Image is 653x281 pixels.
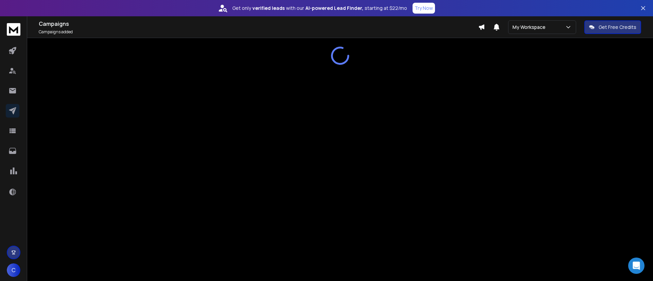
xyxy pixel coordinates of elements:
[7,23,20,36] img: logo
[305,5,363,12] strong: AI-powered Lead Finder,
[7,263,20,277] button: C
[232,5,407,12] p: Get only with our starting at $22/mo
[252,5,285,12] strong: verified leads
[39,29,478,35] p: Campaigns added
[584,20,641,34] button: Get Free Credits
[599,24,636,31] p: Get Free Credits
[39,20,478,28] h1: Campaigns
[415,5,433,12] p: Try Now
[628,258,644,274] div: Open Intercom Messenger
[513,24,548,31] p: My Workspace
[413,3,435,14] button: Try Now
